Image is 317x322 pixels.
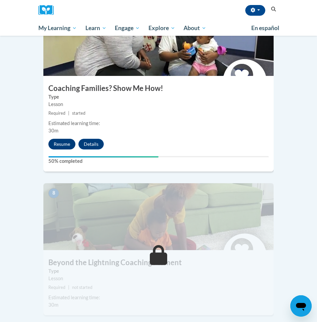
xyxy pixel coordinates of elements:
a: Explore [144,20,180,36]
a: Learn [81,20,111,36]
h3: Coaching Families? Show Me How! [43,83,274,94]
span: 30m [48,302,58,308]
span: 8 [48,188,59,198]
span: Required [48,285,65,290]
span: Learn [85,24,106,32]
button: Search [269,5,279,13]
span: 30m [48,128,58,133]
span: About [184,24,206,32]
iframe: Button to launch messaging window [290,295,312,317]
button: Resume [48,139,75,149]
h3: Beyond the Lightning Coaching Moment [43,257,274,268]
button: Details [78,139,104,149]
div: Lesson [48,275,269,282]
div: Main menu [33,20,284,36]
div: Estimated learning time: [48,120,269,127]
button: Account Settings [245,5,265,16]
span: Engage [115,24,140,32]
label: 50% completed [48,157,269,165]
span: | [68,285,69,290]
img: Course Image [43,183,274,250]
div: Your progress [48,156,158,157]
a: En español [247,21,284,35]
a: My Learning [34,20,81,36]
img: Course Image [43,9,274,76]
span: My Learning [38,24,77,32]
img: Logo brand [38,5,58,15]
span: En español [251,24,279,31]
div: Lesson [48,101,269,108]
span: Explore [148,24,175,32]
span: | [68,111,69,116]
label: Type [48,267,269,275]
a: Engage [110,20,144,36]
span: Required [48,111,65,116]
div: Estimated learning time: [48,294,269,301]
span: not started [72,285,92,290]
span: started [72,111,85,116]
a: Cox Campus [38,5,58,15]
a: About [180,20,211,36]
label: Type [48,93,269,101]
